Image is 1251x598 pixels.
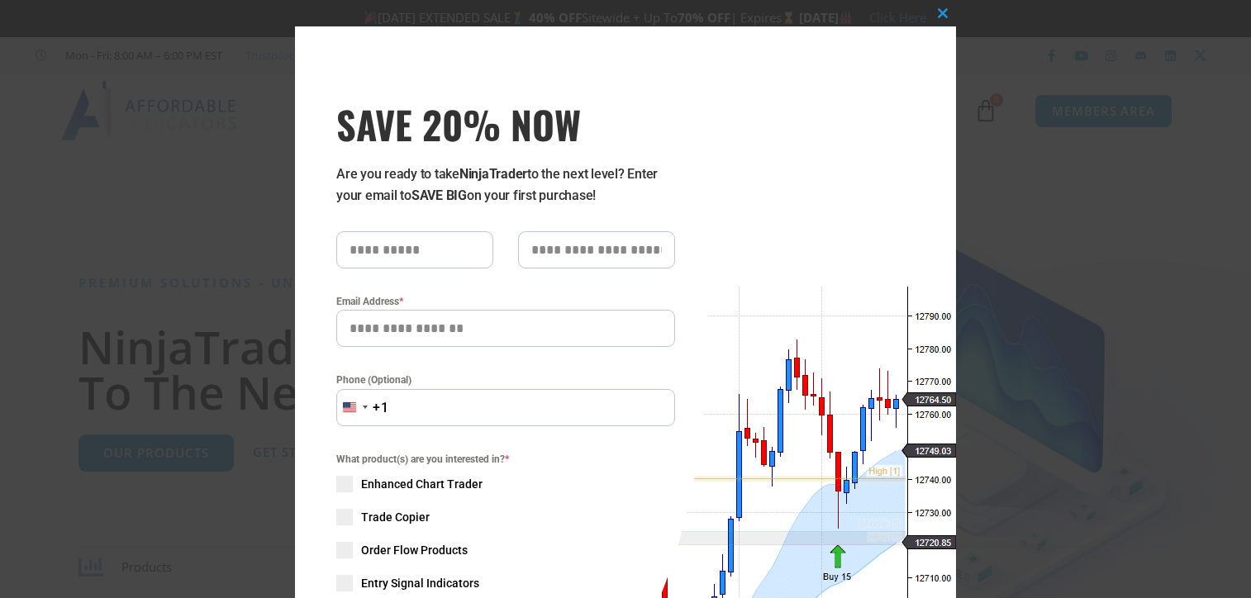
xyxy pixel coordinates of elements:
span: Trade Copier [361,509,430,525]
span: What product(s) are you interested in? [336,451,675,467]
strong: SAVE BIG [411,187,467,203]
label: Email Address [336,293,675,310]
span: Entry Signal Indicators [361,575,479,591]
span: SAVE 20% NOW [336,101,675,147]
label: Order Flow Products [336,542,675,558]
span: Order Flow Products [361,542,468,558]
label: Phone (Optional) [336,372,675,388]
strong: NinjaTrader [459,166,527,182]
div: +1 [373,397,389,419]
label: Entry Signal Indicators [336,575,675,591]
span: Enhanced Chart Trader [361,476,483,492]
label: Enhanced Chart Trader [336,476,675,492]
label: Trade Copier [336,509,675,525]
p: Are you ready to take to the next level? Enter your email to on your first purchase! [336,164,675,206]
button: Selected country [336,389,389,426]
